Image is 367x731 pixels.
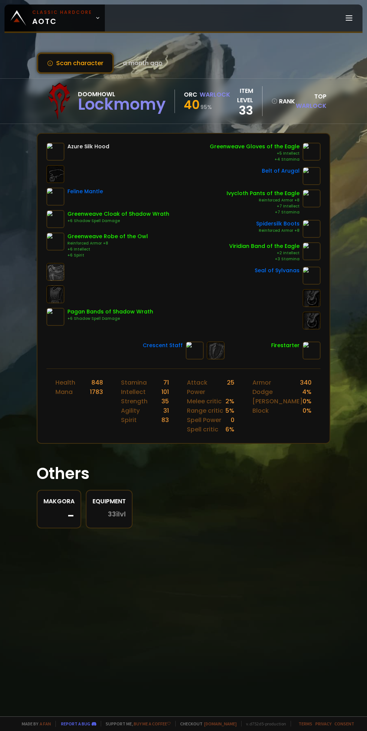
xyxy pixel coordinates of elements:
div: 25 [227,378,234,397]
div: Pagan Bands of Shadow Wrath [67,308,153,316]
div: +6 Shadow Spell Damage [67,316,153,322]
a: Classic HardcoreAOTC [4,4,105,31]
div: Melee critic [187,397,222,406]
div: Orc [184,90,197,99]
div: Range critic [187,406,223,415]
div: Firestarter [271,342,300,349]
a: Buy me a coffee [134,721,171,727]
img: item-9797 [303,189,321,207]
span: AOTC [32,9,92,27]
a: Terms [298,721,312,727]
img: item-9773 [46,233,64,251]
div: Ivycloth Pants of the Eagle [227,189,300,197]
div: Seal of Sylvanas [255,267,300,274]
div: 4 % [302,387,312,397]
div: 71 [163,378,169,387]
div: Intellect [121,387,146,397]
div: Agility [121,406,140,415]
div: 31 [163,406,169,415]
div: Block [252,406,269,415]
div: item level [230,86,253,105]
div: Reinforced Armor +8 [227,197,300,203]
div: +4 Stamina [210,157,300,163]
h1: Others [37,462,330,485]
div: Viridian Band of the Eagle [229,242,300,250]
div: Attack Power [187,378,227,397]
a: Report a bug [61,721,90,727]
div: Spidersilk Boots [256,220,300,228]
a: Privacy [315,721,331,727]
div: Belt of Arugal [262,167,300,175]
img: item-6505 [186,342,204,360]
div: 0 % [303,406,312,415]
div: +3 Stamina [229,256,300,262]
div: Spell Power [187,415,221,425]
div: Spirit [121,415,137,425]
div: Top [294,92,327,110]
img: item-9771 [303,143,321,161]
span: Made by [17,721,51,727]
div: 35 [161,397,169,406]
img: item-11982 [303,242,321,260]
div: 0 % [303,397,312,406]
div: - [43,510,75,522]
div: Greenweave Cloak of Shadow Wrath [67,210,169,218]
div: 101 [161,387,169,397]
img: item-9770 [46,210,64,228]
div: Armor [252,378,271,387]
span: a month ago [123,58,163,68]
div: Lockmomy [78,99,166,110]
img: item-14160 [46,308,64,326]
img: item-6392 [303,167,321,185]
div: 0 [231,415,234,425]
div: +7 Stamina [227,209,300,215]
div: Dodge [252,387,273,397]
a: Consent [334,721,354,727]
div: [PERSON_NAME] [252,397,303,406]
div: rank [272,97,289,106]
div: Crescent Staff [143,342,183,349]
div: Strength [121,397,148,406]
img: item-6414 [303,267,321,285]
span: 40 [184,96,200,113]
div: Spell critic [187,425,218,434]
a: a fan [40,721,51,727]
img: item-4320 [303,220,321,238]
div: +2 Intellect [229,250,300,256]
div: Greenweave Robe of the Owl [67,233,148,240]
span: Checkout [175,721,237,727]
div: Health [55,378,75,387]
div: Warlock [200,90,230,99]
img: item-8184 [303,342,321,360]
div: Makgora [43,497,75,506]
div: 5 % [225,406,234,415]
a: Makgora- [37,490,81,528]
div: Greenweave Gloves of the Eagle [210,143,300,151]
img: item-3748 [46,188,64,206]
div: 2 % [225,397,234,406]
div: +6 Shadow Spell Damage [67,218,169,224]
div: +7 Intellect [227,203,300,209]
button: Scan character [37,52,114,74]
span: v. d752d5 - production [241,721,286,727]
div: Azure Silk Hood [67,143,109,151]
div: 83 [161,415,169,425]
div: +5 Intellect [210,151,300,157]
div: Reinforced Armor +8 [67,240,148,246]
span: 33 ilvl [108,510,126,518]
a: [DOMAIN_NAME] [204,721,237,727]
span: Warlock [296,101,327,110]
small: Classic Hardcore [32,9,92,16]
div: 33 [230,105,253,116]
div: 6 % [225,425,234,434]
div: +6 Intellect [67,246,148,252]
span: Support me, [101,721,171,727]
a: Equipment33ilvl [86,490,133,528]
div: Mana [55,387,73,397]
div: Reinforced Armor +8 [256,228,300,234]
div: Doomhowl [78,90,166,99]
img: item-7048 [46,143,64,161]
div: Stamina [121,378,147,387]
div: Equipment [92,497,126,506]
div: Feline Mantle [67,188,103,195]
